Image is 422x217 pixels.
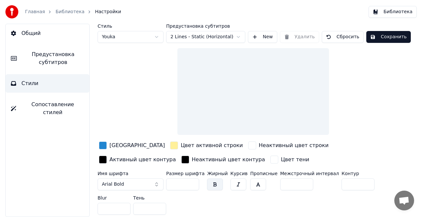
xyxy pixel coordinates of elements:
[366,31,411,43] button: Сохранить
[322,31,364,43] button: Сбросить
[98,24,164,28] label: Стиль
[269,154,311,165] button: Цвет тени
[180,154,266,165] button: Неактивный цвет контура
[21,29,41,37] span: Общий
[95,9,121,15] span: Настройки
[22,50,84,66] span: Предустановка субтитров
[98,140,166,151] button: [GEOGRAPHIC_DATA]
[280,171,339,176] label: Межстрочный интервал
[109,141,165,149] div: [GEOGRAPHIC_DATA]
[250,171,278,176] label: Прописные
[230,171,248,176] label: Курсив
[248,31,277,43] button: New
[247,140,330,151] button: Неактивный цвет строки
[25,9,121,15] nav: breadcrumb
[98,154,177,165] button: Активный цвет контура
[98,196,131,200] label: Blur
[181,141,243,149] div: Цвет активной строки
[259,141,329,149] div: Неактивный цвет строки
[6,45,89,72] button: Предустановка субтитров
[369,6,417,18] button: Библиотека
[133,196,166,200] label: Тень
[21,79,39,87] span: Стили
[342,171,375,176] label: Контур
[6,24,89,43] button: Общий
[394,191,414,210] div: Открытый чат
[6,95,89,122] button: Сопоставление стилей
[166,24,245,28] label: Предустановка субтитров
[25,9,45,15] a: Главная
[109,156,176,164] div: Активный цвет контура
[55,9,84,15] a: Библиотека
[207,171,227,176] label: Жирный
[21,101,84,116] span: Сопоставление стилей
[6,74,89,93] button: Стили
[166,171,204,176] label: Размер шрифта
[5,5,18,18] img: youka
[169,140,244,151] button: Цвет активной строки
[281,156,309,164] div: Цвет тени
[102,181,124,188] span: Arial Bold
[192,156,265,164] div: Неактивный цвет контура
[98,171,164,176] label: Имя шрифта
